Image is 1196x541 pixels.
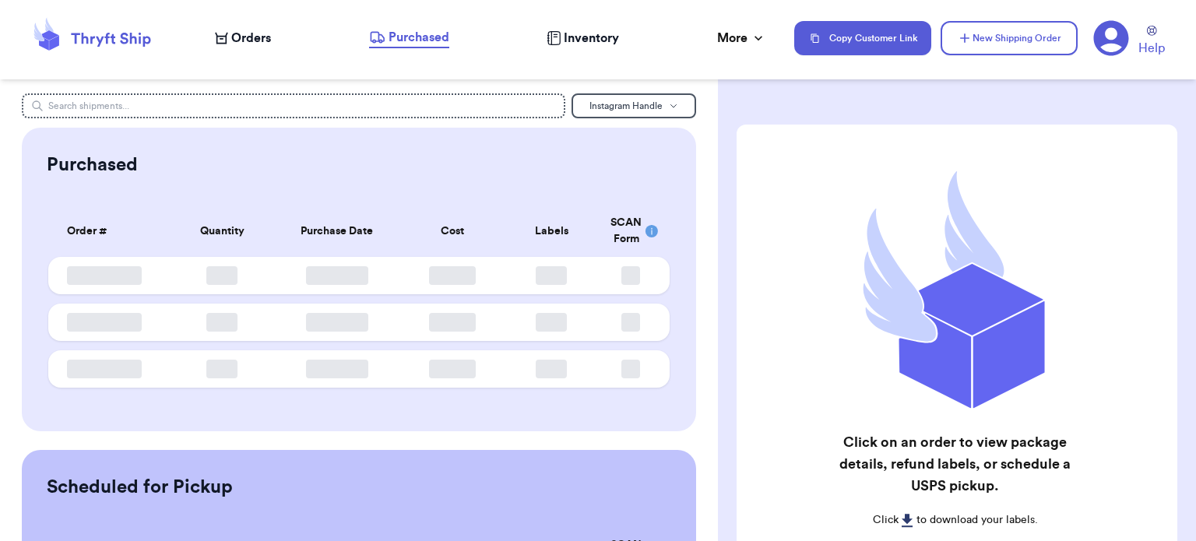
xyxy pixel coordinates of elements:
[794,21,931,55] button: Copy Customer Link
[172,206,272,257] th: Quantity
[48,206,173,257] th: Order #
[564,29,619,47] span: Inventory
[589,101,663,111] span: Instagram Handle
[1138,39,1165,58] span: Help
[1138,26,1165,58] a: Help
[47,475,233,500] h2: Scheduled for Pickup
[369,28,449,48] a: Purchased
[832,512,1079,528] p: Click to download your labels.
[717,29,766,47] div: More
[547,29,619,47] a: Inventory
[403,206,502,257] th: Cost
[610,215,651,248] div: SCAN Form
[572,93,696,118] button: Instagram Handle
[501,206,601,257] th: Labels
[47,153,138,177] h2: Purchased
[941,21,1078,55] button: New Shipping Order
[215,29,271,47] a: Orders
[832,431,1079,497] h2: Click on an order to view package details, refund labels, or schedule a USPS pickup.
[231,29,271,47] span: Orders
[272,206,403,257] th: Purchase Date
[389,28,449,47] span: Purchased
[22,93,565,118] input: Search shipments...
